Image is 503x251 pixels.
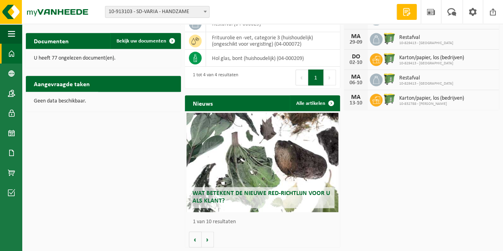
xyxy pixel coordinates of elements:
[324,70,336,85] button: Next
[348,60,364,66] div: 02-10
[399,55,464,61] span: Karton/papier, los (bedrijven)
[348,54,364,60] div: DO
[308,70,324,85] button: 1
[348,33,364,40] div: MA
[399,102,464,106] span: 10-832788 - [PERSON_NAME]
[105,6,209,17] span: 10-913103 - SD-VARIA - HANDZAME
[26,76,98,91] h2: Aangevraagde taken
[192,190,330,204] span: Wat betekent de nieuwe RED-richtlijn voor u als klant?
[348,100,364,106] div: 13-10
[295,70,308,85] button: Previous
[26,33,77,48] h2: Documenten
[202,232,214,247] button: Volgende
[399,81,453,86] span: 10-829413 - [GEOGRAPHIC_DATA]
[185,95,221,111] h2: Nieuws
[206,32,340,50] td: frituurolie en -vet, categorie 3 (huishoudelijk) (ongeschikt voor vergisting) (04-000072)
[383,32,396,45] img: WB-0770-HPE-GN-50
[383,52,396,66] img: WB-0770-HPE-GN-50
[186,113,338,212] a: Wat betekent de nieuwe RED-richtlijn voor u als klant?
[105,6,210,18] span: 10-913103 - SD-VARIA - HANDZAME
[348,74,364,80] div: MA
[34,56,173,61] p: U heeft 77 ongelezen document(en).
[348,80,364,86] div: 06-10
[348,40,364,45] div: 29-09
[290,95,339,111] a: Alle artikelen
[348,94,364,100] div: MA
[117,39,166,44] span: Bekijk uw documenten
[34,98,173,104] p: Geen data beschikbaar.
[189,232,202,247] button: Vorige
[399,61,464,66] span: 10-829413 - [GEOGRAPHIC_DATA]
[189,69,238,86] div: 1 tot 4 van 4 resultaten
[399,75,453,81] span: Restafval
[110,33,180,49] a: Bekijk uw documenten
[399,35,453,41] span: Restafval
[399,41,453,46] span: 10-829413 - [GEOGRAPHIC_DATA]
[193,219,336,225] p: 1 van 10 resultaten
[383,72,396,86] img: WB-0770-HPE-GN-50
[399,95,464,102] span: Karton/papier, los (bedrijven)
[206,50,340,67] td: hol glas, bont (huishoudelijk) (04-000209)
[383,93,396,106] img: WB-0770-HPE-GN-50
